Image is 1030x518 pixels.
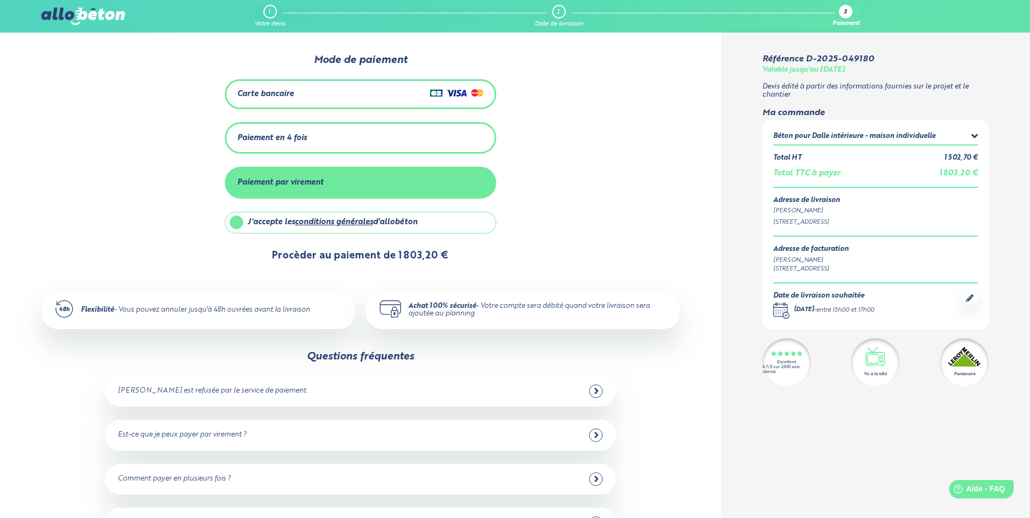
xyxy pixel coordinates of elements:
[261,242,459,270] button: Procèder au paiement de 1 803,20 €
[81,306,114,313] strong: Flexibilité
[762,66,845,74] div: Valable jusqu'au [DATE]
[794,306,874,315] div: -
[255,5,286,28] a: 1 Votre devis
[777,360,796,365] div: Excellent
[762,108,989,118] div: Ma commande
[844,9,847,16] div: 3
[81,306,310,314] div: - Vous pouvez annuler jusqu'à 48h ouvrées avant la livraison
[773,169,841,178] div: Total TTC à payer
[169,54,552,66] div: Mode de paiement
[773,206,978,216] div: [PERSON_NAME]
[773,132,936,141] div: Béton pour Dalle intérieure - maison individuelle
[535,21,583,28] div: Date de livraison
[794,306,814,315] div: [DATE]
[237,134,307,143] div: Paiement en 4 fois
[944,154,978,162] div: 1 502,70 €
[118,475,231,483] div: Comment payer en plusieurs fois ?
[773,197,978,205] div: Adresse de livraison
[41,8,125,25] img: allobéton
[773,154,801,162] div: Total HT
[954,371,975,377] div: Partenaire
[773,218,978,227] div: [STREET_ADDRESS]
[832,21,860,28] div: Paiement
[762,54,874,64] div: Référence D-2025-049180
[118,387,307,395] div: [PERSON_NAME] est refusée par le service de paiement.
[118,431,247,439] div: Est-ce que je peux payer par virement ?
[535,5,583,28] a: 2 Date de livraison
[939,169,978,177] span: 1 803,20 €
[307,351,414,363] div: Questions fréquentes
[237,90,294,99] div: Carte bancaire
[816,306,874,315] div: entre 15h00 et 17h00
[933,476,1018,506] iframe: Help widget launcher
[255,21,286,28] div: Votre devis
[762,83,989,99] p: Devis édité à partir des informations fournies sur le projet et le chantier
[762,365,811,375] div: 4.7/5 sur 2300 avis clients
[295,218,373,226] a: conditions générales
[430,86,484,99] img: Cartes de crédit
[408,302,667,318] div: - Votre compte sera débité quand votre livraison sera ajoutée au planning
[832,5,860,28] a: 3 Paiement
[773,292,874,300] div: Date de livraison souhaitée
[773,245,849,254] div: Adresse de facturation
[248,218,418,227] div: J'accepte les d'allobéton
[864,371,887,377] div: Vu à la télé
[557,9,560,16] div: 2
[773,131,978,144] summary: Béton pour Dalle intérieure - maison individuelle
[237,178,324,187] div: Paiement par virement
[408,302,476,309] strong: Achat 100% sécurisé
[773,256,849,265] div: [PERSON_NAME]
[268,9,270,16] div: 1
[773,264,849,274] div: [STREET_ADDRESS]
